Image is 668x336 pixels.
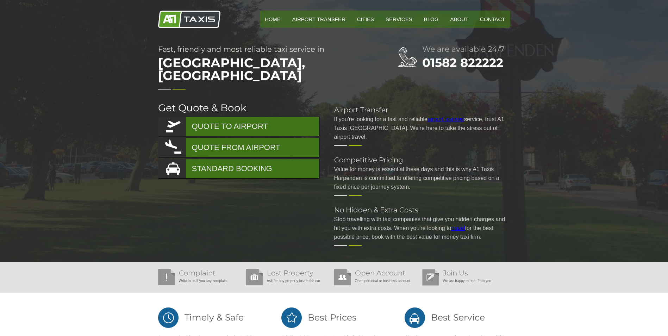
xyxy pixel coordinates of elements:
h2: Best Prices [281,307,387,328]
img: A1 Taxis [158,11,220,28]
h2: Best Service [405,307,510,328]
h2: Competitive Pricing [334,156,510,163]
a: Contact [475,11,510,28]
img: Join Us [422,269,439,286]
p: Ask for any property lost in the car [246,276,331,285]
a: STANDARD BOOKING [158,159,319,178]
a: Open Account [355,269,405,277]
p: Open personal or business account [334,276,419,285]
a: Cities [352,11,379,28]
p: If you're looking for a fast and reliable service, trust A1 Taxis [GEOGRAPHIC_DATA]. We're here t... [334,115,510,141]
img: Complaint [158,269,175,285]
p: Stop travelling with taxi companies that give you hidden charges and hit you with extra costs. Wh... [334,215,510,241]
a: About [445,11,473,28]
a: Airport Transfer [287,11,350,28]
a: Join Us [443,269,468,277]
a: travel [451,225,465,231]
h2: Timely & Safe [158,307,264,328]
h1: Fast, friendly and most reliable taxi service in [158,45,369,85]
img: Lost Property [246,269,263,285]
a: airport transfer [427,116,464,122]
a: QUOTE TO AIRPORT [158,117,319,136]
h2: No Hidden & Extra Costs [334,206,510,213]
a: QUOTE FROM AIRPORT [158,138,319,157]
a: Lost Property [267,269,313,277]
a: HOME [260,11,286,28]
span: [GEOGRAPHIC_DATA], [GEOGRAPHIC_DATA] [158,53,369,85]
h2: We are available 24/7 [422,45,510,53]
p: Value for money is essential these days and this is why A1 Taxis Harpenden is committed to offeri... [334,165,510,191]
p: We are happy to hear from you [422,276,507,285]
a: Blog [419,11,444,28]
a: 01582 822222 [422,55,503,70]
a: Complaint [179,269,216,277]
img: Open Account [334,269,351,285]
h2: Airport Transfer [334,106,510,113]
h2: Get Quote & Book [158,103,320,113]
a: Services [381,11,417,28]
p: Write to us if you any complaint [158,276,243,285]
